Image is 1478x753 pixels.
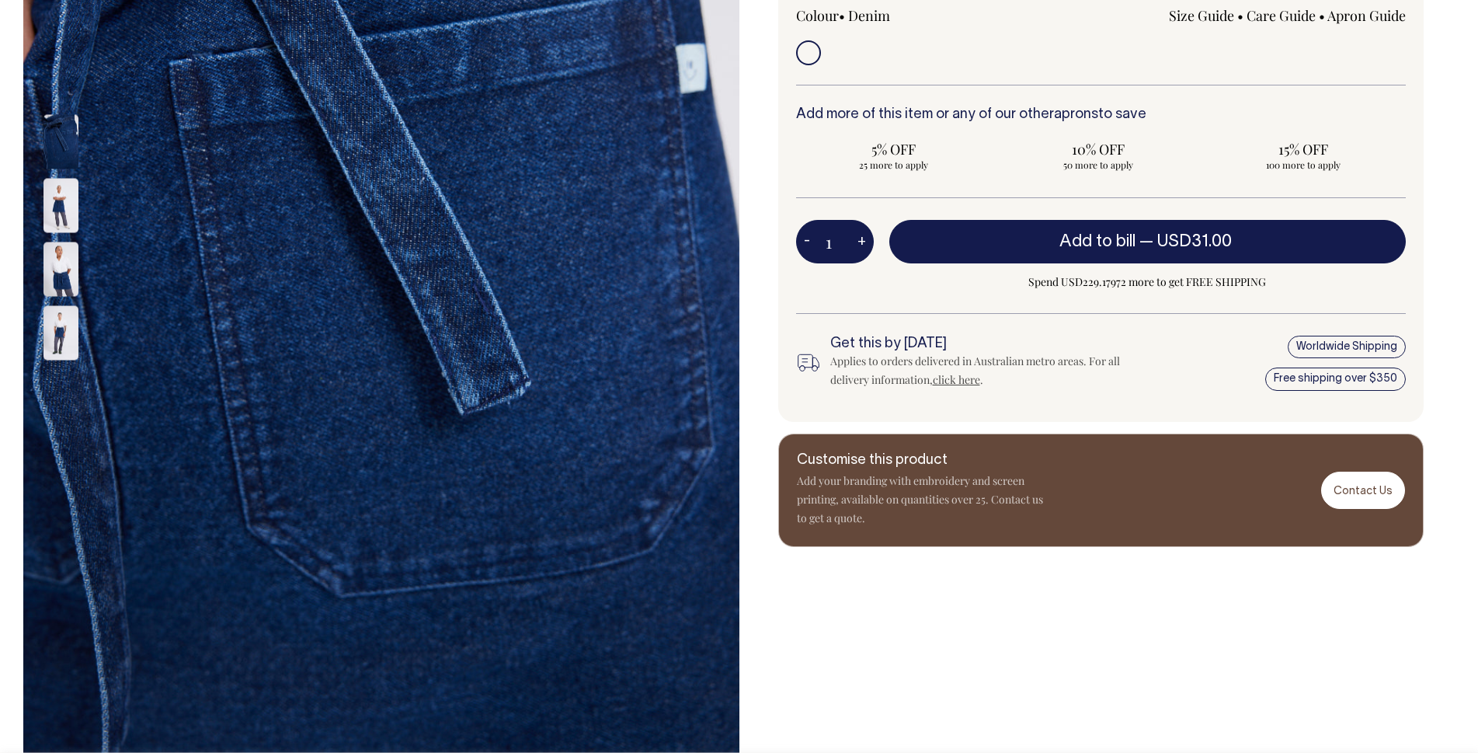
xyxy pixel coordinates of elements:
span: Add to bill [1059,234,1135,249]
span: 10% OFF [1008,140,1188,159]
h6: Get this by [DATE] [830,336,1129,352]
a: Apron Guide [1327,6,1406,25]
button: - [796,226,818,257]
input: 10% OFF 50 more to apply [1000,135,1196,176]
span: 100 more to apply [1213,159,1393,171]
span: USD31.00 [1157,234,1232,249]
img: denim [43,115,78,169]
label: Denim [848,6,890,25]
input: 15% OFF 100 more to apply [1205,135,1401,176]
span: 15% OFF [1213,140,1393,159]
span: • [839,6,845,25]
img: denim [43,179,78,233]
h6: Customise this product [797,453,1045,469]
h6: Add more of this item or any of our other to save [796,107,1407,123]
img: denim [43,306,78,361]
span: — [1139,234,1236,249]
div: Applies to orders delivered in Australian metro areas. For all delivery information, . [830,352,1129,389]
div: Colour [796,6,1040,25]
button: + [850,226,874,257]
a: Care Guide [1247,6,1316,25]
a: Size Guide [1169,6,1234,25]
a: Contact Us [1321,472,1405,508]
a: click here [933,372,980,387]
span: 25 more to apply [804,159,984,171]
p: Add your branding with embroidery and screen printing, available on quantities over 25. Contact u... [797,472,1045,528]
input: 5% OFF 25 more to apply [796,135,992,176]
button: Add to bill —USD31.00 [889,220,1407,263]
span: Spend USD229.17972 more to get FREE SHIPPING [889,273,1407,291]
button: Next [49,365,72,400]
span: • [1319,6,1325,25]
button: Previous [49,75,72,110]
span: 5% OFF [804,140,984,159]
span: 50 more to apply [1008,159,1188,171]
img: denim [43,242,78,297]
span: • [1237,6,1243,25]
a: aprons [1054,108,1098,121]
